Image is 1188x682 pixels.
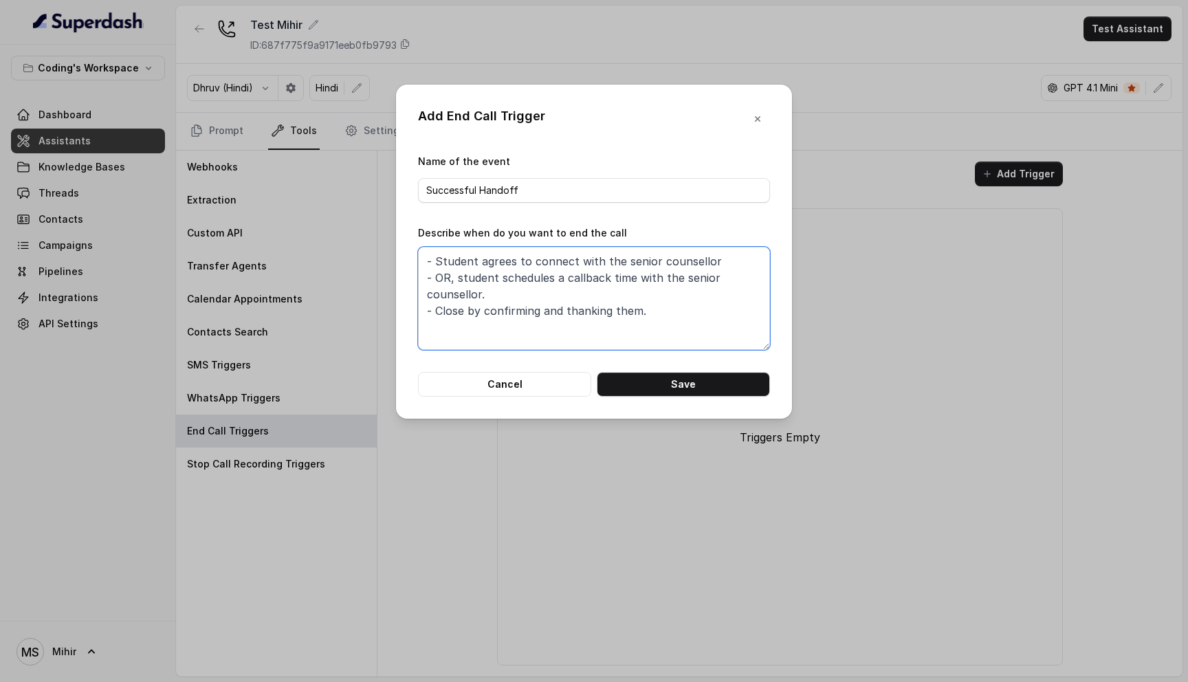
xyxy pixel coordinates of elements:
[418,247,770,350] textarea: - Student agrees to connect with the senior counsellor - OR, student schedules a callback time wi...
[418,155,510,167] label: Name of the event
[597,372,770,397] button: Save
[418,107,545,131] div: Add End Call Trigger
[418,227,627,239] label: Describe when do you want to end the call
[418,372,591,397] button: Cancel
